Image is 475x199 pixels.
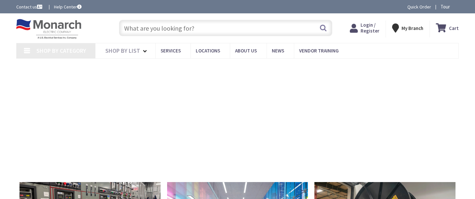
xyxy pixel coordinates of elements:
strong: My Branch [402,25,423,31]
span: News [272,48,284,54]
div: My Branch [392,22,423,34]
input: What are you looking for? [119,20,332,36]
a: Quick Order [407,4,431,10]
a: Login / Register [350,22,379,34]
span: Vendor Training [299,48,339,54]
a: Cart [436,22,459,34]
span: Locations [196,48,220,54]
strong: Cart [449,22,459,34]
img: Monarch Electric Company [16,19,81,39]
a: Contact us [16,4,44,10]
span: Shop By Category [36,47,86,54]
span: About Us [235,48,257,54]
a: Help Center [54,4,82,10]
span: Shop By List [105,47,140,54]
span: Login / Register [361,22,379,34]
span: Tour [441,4,457,10]
span: Services [161,48,181,54]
